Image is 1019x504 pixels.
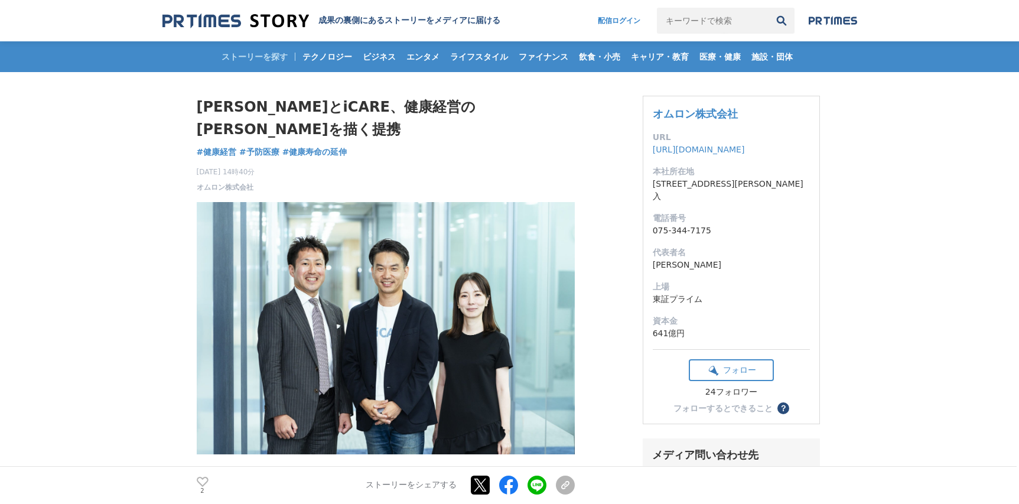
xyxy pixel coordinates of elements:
[445,51,513,62] span: ライフスタイル
[695,41,745,72] a: 医療・健康
[809,16,857,25] img: prtimes
[358,41,401,72] a: ビジネス
[239,147,279,157] span: #予防医療
[626,51,694,62] span: キャリア・教育
[653,131,810,144] dt: URL
[747,51,797,62] span: 施設・団体
[653,178,810,203] dd: [STREET_ADDRESS][PERSON_NAME]入
[626,41,694,72] a: キャリア・教育
[653,145,745,154] a: [URL][DOMAIN_NAME]
[673,404,773,412] div: フォローするとできること
[653,165,810,178] dt: 本社所在地
[197,146,237,158] a: #健康経営
[514,41,573,72] a: ファイナンス
[653,246,810,259] dt: 代表者名
[777,402,789,414] button: ？
[197,167,255,177] span: [DATE] 14時40分
[574,51,625,62] span: 飲食・小売
[653,108,738,120] a: オムロン株式会社
[653,293,810,305] dd: 東証プライム
[653,225,810,237] dd: 075-344-7175
[689,387,774,398] div: 24フォロワー
[298,41,357,72] a: テクノロジー
[239,146,279,158] a: #予防医療
[653,315,810,327] dt: 資本金
[197,147,237,157] span: #健康経営
[197,96,575,141] h1: [PERSON_NAME]とiCARE、健康経営の[PERSON_NAME]を描く提携
[197,488,209,494] p: 2
[445,41,513,72] a: ライフスタイル
[197,202,575,454] img: thumbnail_35d31cf0-8709-11f0-ada9-85209cade760.jpg
[366,480,457,491] p: ストーリーをシェアする
[653,327,810,340] dd: 641億円
[653,281,810,293] dt: 上場
[162,13,309,29] img: 成果の裏側にあるストーリーをメディアに届ける
[657,8,769,34] input: キーワードで検索
[402,51,444,62] span: エンタメ
[747,41,797,72] a: 施設・団体
[282,147,347,157] span: #健康寿命の延伸
[574,41,625,72] a: 飲食・小売
[197,182,253,193] a: オムロン株式会社
[514,51,573,62] span: ファイナンス
[652,448,810,462] div: メディア問い合わせ先
[653,259,810,271] dd: [PERSON_NAME]
[282,146,347,158] a: #健康寿命の延伸
[358,51,401,62] span: ビジネス
[689,359,774,381] button: フォロー
[653,212,810,225] dt: 電話番号
[586,8,652,34] a: 配信ログイン
[695,51,745,62] span: 医療・健康
[779,404,787,412] span: ？
[769,8,795,34] button: 検索
[318,15,500,26] h2: 成果の裏側にあるストーリーをメディアに届ける
[298,51,357,62] span: テクノロジー
[402,41,444,72] a: エンタメ
[162,13,500,29] a: 成果の裏側にあるストーリーをメディアに届ける 成果の裏側にあるストーリーをメディアに届ける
